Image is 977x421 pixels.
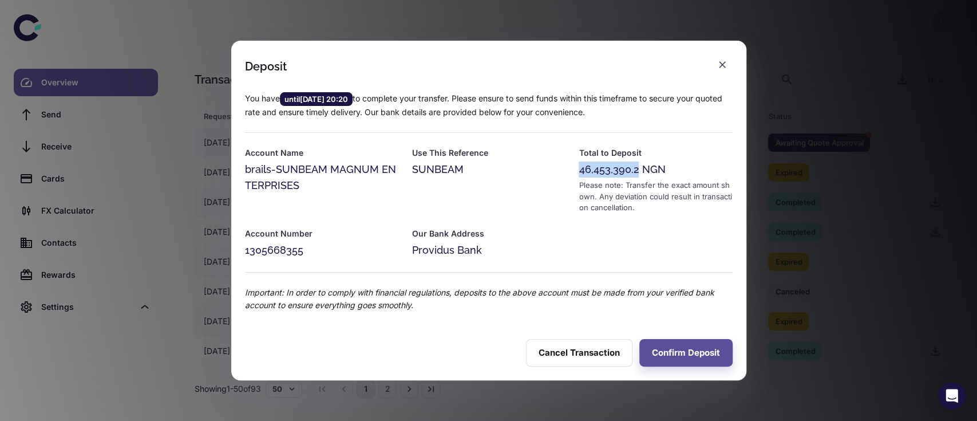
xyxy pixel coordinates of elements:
[579,180,732,214] div: Please note: Transfer the exact amount shown. Any deviation could result in transaction cancellat...
[280,93,353,105] span: until [DATE] 20:20
[579,147,732,159] h6: Total to Deposit
[245,286,733,312] p: Important: In order to comply with financial regulations, deposits to the above account must be m...
[579,162,732,178] div: 46,453,390.2 NGN
[412,242,565,258] div: Providus Bank
[245,92,733,119] p: You have to complete your transfer. Please ensure to send funds within this timeframe to secure y...
[245,227,398,240] h6: Account Number
[526,339,632,367] button: Cancel Transaction
[245,242,398,258] div: 1305668355
[245,147,398,159] h6: Account Name
[245,162,398,194] div: brails-SUNBEAM MAGNUM ENTERPRISES
[938,382,966,410] div: Open Intercom Messenger
[412,162,565,178] div: SUNBEAM
[245,60,287,73] div: Deposit
[412,147,565,159] h6: Use This Reference
[639,339,733,367] button: Confirm Deposit
[412,227,565,240] h6: Our Bank Address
